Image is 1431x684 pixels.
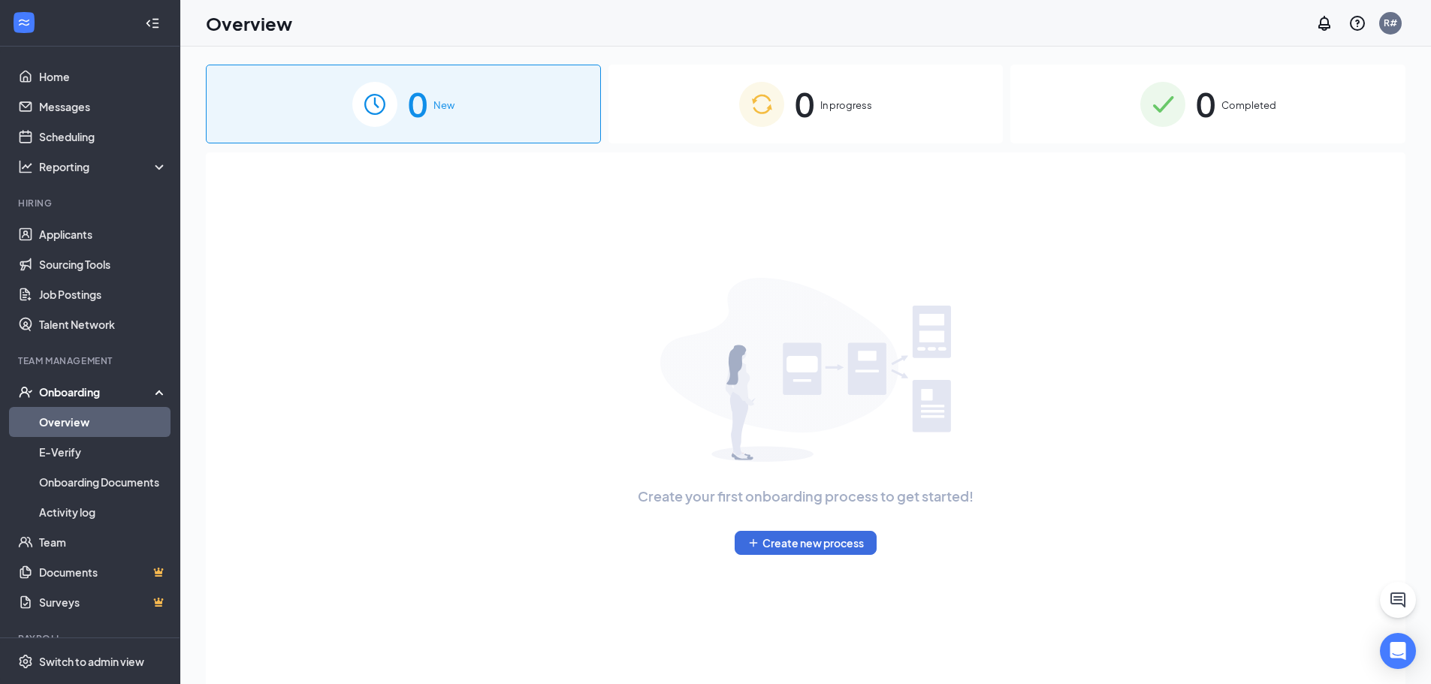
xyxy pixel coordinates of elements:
[39,122,168,152] a: Scheduling
[39,384,155,399] div: Onboarding
[18,354,165,367] div: Team Management
[1221,98,1276,113] span: Completed
[820,98,872,113] span: In progress
[39,159,168,174] div: Reporting
[39,437,168,467] a: E-Verify
[735,531,877,555] button: PlusCreate new process
[18,384,33,399] svg: UserCheck
[39,557,168,587] a: DocumentsCrown
[18,197,165,209] div: Hiring
[39,92,168,122] a: Messages
[795,78,814,130] span: 0
[39,467,168,497] a: Onboarding Documents
[18,632,165,645] div: Payroll
[1384,17,1397,29] div: R#
[18,159,33,174] svg: Analysis
[145,16,160,31] svg: Collapse
[39,497,168,527] a: Activity log
[1380,582,1416,618] button: ChatActive
[638,486,974,507] span: Create your first onboarding process to get started!
[39,219,168,249] a: Applicants
[1380,633,1416,669] div: Open Intercom Messenger
[17,15,32,30] svg: WorkstreamLogo
[39,62,168,92] a: Home
[747,537,759,549] svg: Plus
[39,407,168,437] a: Overview
[39,309,168,339] a: Talent Network
[206,11,292,36] h1: Overview
[1348,14,1366,32] svg: QuestionInfo
[39,527,168,557] a: Team
[39,654,144,669] div: Switch to admin view
[39,279,168,309] a: Job Postings
[433,98,454,113] span: New
[39,587,168,617] a: SurveysCrown
[1315,14,1333,32] svg: Notifications
[18,654,33,669] svg: Settings
[39,249,168,279] a: Sourcing Tools
[1196,78,1215,130] span: 0
[408,78,427,130] span: 0
[1389,591,1407,609] svg: ChatActive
